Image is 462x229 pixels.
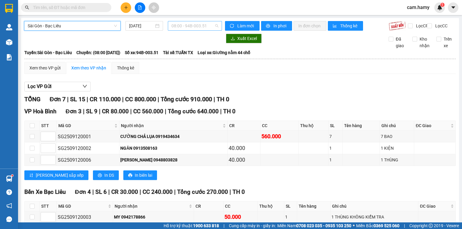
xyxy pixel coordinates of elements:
[24,82,91,91] button: Lọc VP Gửi
[90,96,121,103] span: CR 110.000
[229,222,276,229] span: Cung cấp máy in - giấy in:
[35,22,39,27] span: phone
[58,145,118,152] div: SG2509120002
[331,214,417,220] div: 1 THÙNG KHÔNG KIỂM TRA
[329,133,342,140] div: 7
[50,96,66,103] span: Đơn 7
[58,122,113,129] span: Mã GD
[329,157,342,163] div: 1
[328,21,363,31] button: bar-chartThống kê
[149,2,159,13] button: aim
[229,156,259,164] div: 40.000
[296,223,351,228] strong: 0708 023 035 - 0935 103 250
[273,23,287,29] span: In phơi
[115,203,188,209] span: Người nhận
[135,172,152,179] span: In biên lai
[433,23,448,29] span: Lọc CC
[130,108,132,115] span: |
[82,84,87,89] span: down
[125,96,156,103] span: CC 800.000
[260,121,299,131] th: CC
[416,122,449,129] span: ĐC Giao
[297,201,331,211] th: Tên hàng
[40,201,57,211] th: STT
[152,5,156,10] span: aim
[58,213,112,221] div: SG2509120003
[441,36,456,49] span: Trên xe
[284,201,297,211] th: SL
[6,216,12,222] span: message
[28,83,51,90] span: Lọc VP Gửi
[229,144,259,152] div: 40.000
[40,121,57,131] th: STT
[220,108,222,115] span: |
[121,122,221,129] span: Người nhận
[266,24,271,29] span: printer
[67,96,69,103] span: |
[24,188,66,195] span: Bến Xe Bạc Liêu
[174,188,176,195] span: |
[57,142,119,154] td: SG2509120002
[76,49,120,56] span: Chuyến: (08:00 [DATE])
[25,5,29,10] span: search
[329,145,342,151] div: 1
[224,213,257,221] div: 50.000
[393,36,408,49] span: Đã giao
[36,172,84,179] span: [PERSON_NAME] sắp xếp
[163,49,193,56] span: Tài xế: TUẤN TX
[217,96,229,103] span: TH 0
[58,156,118,164] div: SG2509120006
[353,224,355,227] span: ⚪️
[381,145,413,151] div: 1 KIỆN
[231,36,235,41] span: download
[440,3,445,7] sup: 1
[87,96,88,103] span: |
[57,154,119,166] td: SG2509120006
[93,170,119,180] button: printerIn DS
[402,4,434,11] span: cam.hamy
[414,23,429,29] span: Lọc CR
[129,23,154,29] input: 12/09/2025
[125,49,159,56] span: Số xe: 94B-003.51
[83,108,85,115] span: |
[258,201,285,211] th: Thu hộ
[122,96,124,103] span: |
[66,108,82,115] span: Đơn 3
[177,188,228,195] span: Tổng cước 270.000
[437,5,442,10] img: icon-new-feature
[404,222,405,229] span: |
[165,108,166,115] span: |
[6,54,12,60] img: solution-icon
[356,222,399,229] span: Miền Bắc
[6,203,12,209] span: notification
[285,214,296,220] div: 1
[230,24,235,29] span: sync
[6,24,12,30] img: warehouse-icon
[108,188,110,195] span: |
[24,108,57,115] span: VP Hoà Bình
[58,203,107,209] span: Mã GD
[226,34,262,43] button: downloadXuất Excel
[299,121,328,131] th: Thu hộ
[3,38,104,47] b: GỬI : [GEOGRAPHIC_DATA]
[117,65,134,71] div: Thống kê
[233,188,245,195] span: TH 0
[389,21,406,31] img: 9k=
[171,21,219,30] span: 08:00 - 94B-003.51
[261,132,297,141] div: 560.000
[29,173,33,178] span: sort-ascending
[75,188,91,195] span: Đơn 4
[340,23,358,29] span: Thống kê
[225,21,260,31] button: syncLàm mới
[70,96,85,103] span: SL 15
[237,23,255,29] span: Làm mới
[164,222,219,229] span: Hỗ trợ kỹ thuật:
[124,5,128,10] span: plus
[71,65,106,71] div: Xem theo VP nhận
[99,108,100,115] span: |
[11,175,13,176] sup: 1
[104,172,114,179] span: In DS
[133,108,163,115] span: CC 560.000
[6,176,12,182] img: warehouse-icon
[223,201,258,211] th: CC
